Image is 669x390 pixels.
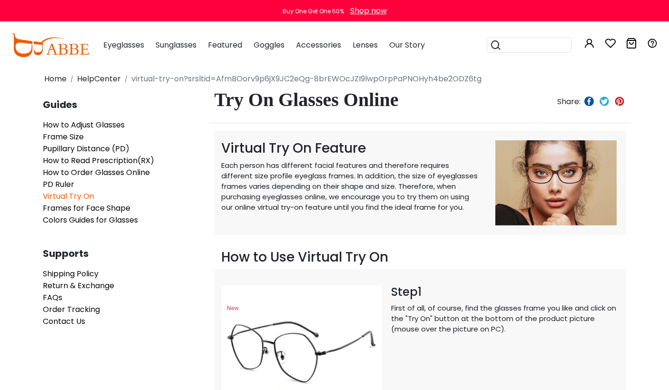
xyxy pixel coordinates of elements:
a: Home [44,73,67,84]
div: Shop now [350,5,387,17]
span: Lenses [353,39,378,50]
a: Order Tracking [43,304,100,315]
img: twitter [600,97,609,106]
span: Guides [43,100,214,109]
a: Frames for Face Shape [43,203,130,214]
a: Pupillary Distance (PD) [43,143,129,154]
a: How to Adjust Glasses [43,119,125,130]
span: Featured [208,39,242,50]
img: facebook [584,97,594,106]
nav: breadcrumb [43,69,626,88]
img: abbeglasses.com [11,33,89,57]
span: Accessories [296,39,341,50]
div: Buy One Get One 50% [283,7,344,16]
a: HelpCenter [77,73,121,84]
a: Colors Guides for Glasses [43,214,138,225]
a: PD Ruler [43,179,74,190]
p: Each person has different facial features and therefore requires different size profile eyeglass ... [221,160,478,213]
img: Virtual Try On Feature [495,140,626,225]
h3: How to Use Virtual Try On [214,249,626,265]
h4: Step1 [391,285,619,299]
span: Goggles [254,39,285,50]
a: Shop now [345,5,387,16]
a: FAQs [43,292,62,303]
a: How to Read Prescription(RX) [43,155,154,166]
span: Eyeglasses [103,39,144,50]
a: Virtual Try On [43,191,94,202]
span: Our Story [389,39,425,50]
h3: Virtual Try On Feature [221,140,478,156]
img: pinterest [615,97,624,106]
span: Supports [43,249,214,258]
a: virtual-try-on?srsltid=AfmBOorv9p6jX9JC2eQg-8brEWOcJZI9lwpOrpPaPNOHyh4be2ODZ6tg [131,73,482,84]
span: Sunglasses [156,39,197,50]
a: Contact Us [43,316,85,327]
span: Share: [557,96,580,107]
a: Shipping Policy [43,268,98,279]
h1: Try On Glasses Online [209,88,490,111]
p: First of all, of course, find the glasses frame you like and click on the "Try On" button at the ... [391,303,619,334]
a: Frame Size [43,131,84,142]
a: Return & Exchange [43,280,114,291]
a: How to Order Glasses Online [43,167,150,178]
